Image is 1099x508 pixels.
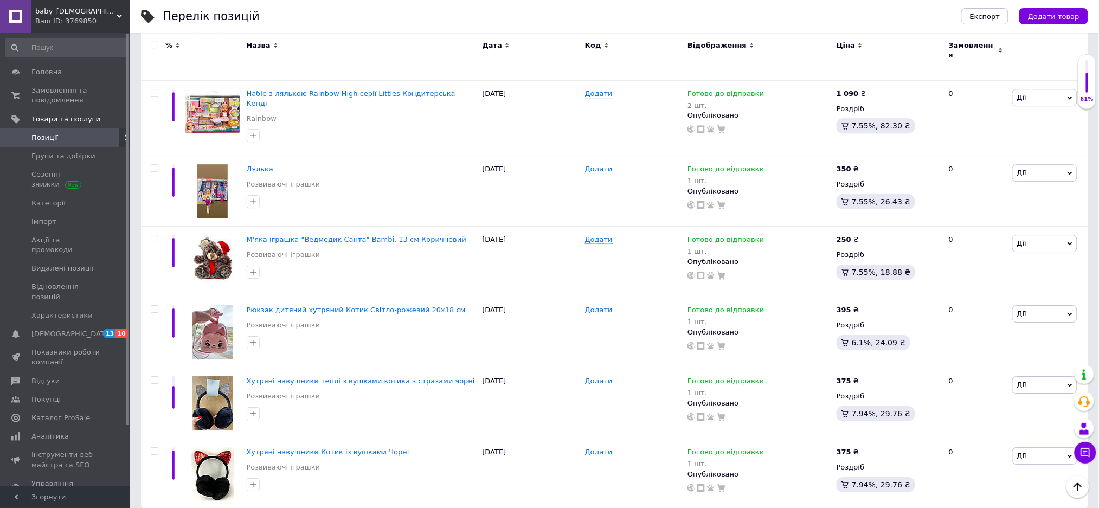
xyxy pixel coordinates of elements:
[837,250,940,260] div: Роздріб
[852,338,906,347] span: 6.1%, 24.09 ₴
[480,156,582,227] div: [DATE]
[585,306,613,314] span: Додати
[247,462,320,472] a: Розвиваючі іграшки
[687,318,764,326] div: 1 шт.
[585,235,613,244] span: Додати
[1028,12,1079,21] span: Додати товар
[942,297,1010,368] div: 0
[191,447,234,501] img: Меховые наушники Котик с ушками Черные
[247,448,409,456] a: Хутряні навушники Котик із вушками Чорні
[687,89,764,101] span: Готово до відправки
[31,311,93,320] span: Характеристики
[687,398,831,408] div: Опубліковано
[687,327,831,337] div: Опубліковано
[185,89,240,134] img: Набор с куклой Rainbow High серии Littles Кондитерская Кэнди
[687,460,764,468] div: 1 шт.
[1017,452,1026,460] span: Дії
[247,179,320,189] a: Розвиваючі іграшки
[247,306,466,314] span: Рюкзак дитячий хутряний Котик Світло-рожевий 20х18 см
[1017,93,1026,101] span: Дії
[687,165,764,176] span: Готово до відправки
[687,101,764,110] div: 2 шт.
[31,348,100,367] span: Показники роботи компанії
[942,368,1010,439] div: 0
[852,268,911,276] span: 7.55%, 18.88 ₴
[31,376,60,386] span: Відгуки
[837,89,866,99] div: ₴
[687,235,764,247] span: Готово до відправки
[837,165,851,173] b: 350
[31,86,100,105] span: Замовлення та повідомлення
[115,329,128,338] span: 10
[247,89,455,107] a: Набір з лялькою Rainbow High серії Littles Кондитерська Кенді
[247,235,466,243] a: М'яка іграшка "Ведмедик Санта" Bambi, 13 см Коричневий
[837,391,940,401] div: Роздріб
[5,38,127,57] input: Пошук
[837,306,851,314] b: 395
[31,114,100,124] span: Товари та послуги
[837,448,851,456] b: 375
[949,41,995,60] span: Замовлення
[31,329,112,339] span: [DEMOGRAPHIC_DATA]
[31,282,100,301] span: Відновлення позицій
[852,121,911,130] span: 7.55%, 82.30 ₴
[852,197,911,206] span: 7.55%, 26.43 ₴
[165,41,172,50] span: %
[585,377,613,385] span: Додати
[31,450,100,470] span: Інструменти веб-майстра та SEO
[687,257,831,267] div: Опубліковано
[480,227,582,297] div: [DATE]
[1017,239,1026,247] span: Дії
[1017,310,1026,318] span: Дії
[190,235,236,288] img: Мягкая игрушка "Медведь Санта" Bambi, 13 см Коричневый
[585,165,613,173] span: Додати
[31,432,69,441] span: Аналітика
[480,368,582,439] div: [DATE]
[35,16,130,26] div: Ваш ID: 3769850
[837,89,859,98] b: 1 090
[1019,8,1088,24] button: Додати товар
[585,41,601,50] span: Код
[585,89,613,98] span: Додати
[31,67,62,77] span: Головна
[687,41,747,50] span: Відображення
[192,376,233,430] img: Меховые наушники теплые с ушками котик со стразами черные
[687,470,831,479] div: Опубліковано
[837,104,940,114] div: Роздріб
[687,247,764,255] div: 1 шт.
[247,165,273,173] a: Лялька
[687,377,764,388] span: Готово до відправки
[197,164,228,218] img: Кукла,платья,аксессуары,29см
[31,479,100,498] span: Управління сайтом
[687,389,764,397] div: 1 шт.
[31,170,100,189] span: Сезонні знижки
[247,41,271,50] span: Назва
[31,151,95,161] span: Групи та добірки
[1017,381,1026,389] span: Дії
[942,80,1010,156] div: 0
[687,111,831,120] div: Опубліковано
[837,41,855,50] span: Ціна
[1017,169,1026,177] span: Дії
[247,391,320,401] a: Розвиваючі іграшки
[103,329,115,338] span: 13
[247,114,277,124] a: Rainbow
[31,217,56,227] span: Імпорт
[687,177,764,185] div: 1 шт.
[585,448,613,456] span: Додати
[35,7,117,16] span: baby_lady_alise
[837,320,940,330] div: Роздріб
[483,41,503,50] span: Дата
[31,263,94,273] span: Видалені позиції
[837,179,940,189] div: Роздріб
[247,377,475,385] a: Хутряні навушники теплі з вушками котика з стразами чорні
[192,305,233,359] img: Рюкзак детский меховой Котик Светло-розовый 20х18 см
[942,227,1010,297] div: 0
[687,187,831,196] div: Опубліковано
[247,250,320,260] a: Розвиваючі іграшки
[31,198,66,208] span: Категорії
